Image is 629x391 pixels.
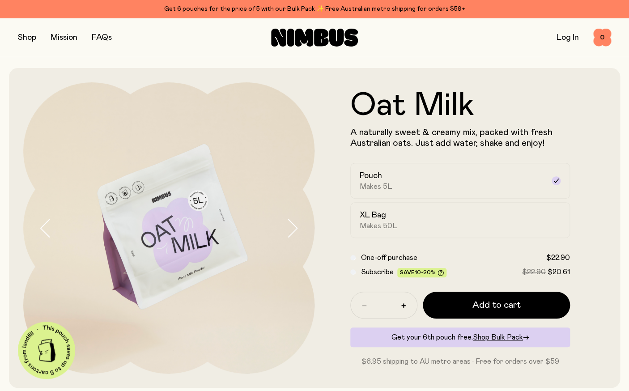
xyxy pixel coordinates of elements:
[350,356,570,367] p: $6.95 shipping to AU metro areas · Free for orders over $59
[473,334,529,341] a: Shop Bulk Pack→
[546,254,570,261] span: $22.90
[32,336,62,365] img: illustration-carton.png
[415,270,436,275] span: 10-20%
[472,299,521,311] span: Add to cart
[18,4,611,14] div: Get 6 pouches for the price of 5 with our Bulk Pack ✨ Free Australian metro shipping for orders $59+
[360,170,382,181] h2: Pouch
[593,29,611,47] button: 0
[361,254,417,261] span: One-off purchase
[400,270,444,276] span: Save
[423,292,570,319] button: Add to cart
[360,210,386,221] h2: XL Bag
[92,34,112,42] a: FAQs
[350,127,570,149] p: A naturally sweet & creamy mix, packed with fresh Australian oats. Just add water, shake and enjoy!
[361,268,394,276] span: Subscribe
[522,268,546,276] span: $22.90
[557,34,579,42] a: Log In
[473,334,523,341] span: Shop Bulk Pack
[350,89,570,122] h1: Oat Milk
[350,327,570,347] div: Get your 6th pouch free.
[360,182,392,191] span: Makes 5L
[51,34,77,42] a: Mission
[360,221,397,230] span: Makes 50L
[548,268,570,276] span: $20.61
